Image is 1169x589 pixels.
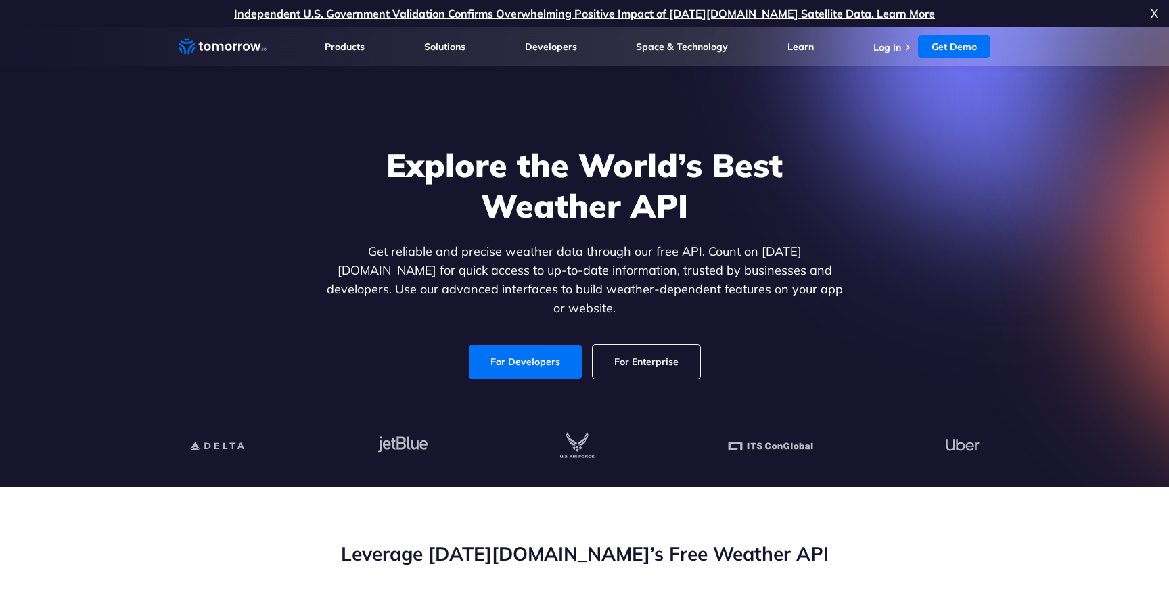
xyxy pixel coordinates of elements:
a: Log In [873,41,901,53]
a: Independent U.S. Government Validation Confirms Overwhelming Positive Impact of [DATE][DOMAIN_NAM... [234,7,935,20]
p: Get reliable and precise weather data through our free API. Count on [DATE][DOMAIN_NAME] for quic... [323,242,846,318]
a: Space & Technology [636,41,728,53]
a: Products [325,41,365,53]
a: For Developers [469,345,582,379]
h1: Explore the World’s Best Weather API [323,145,846,226]
a: Get Demo [918,35,990,58]
a: Home link [179,37,267,57]
a: For Enterprise [593,345,700,379]
a: Learn [787,41,814,53]
h2: Leverage [DATE][DOMAIN_NAME]’s Free Weather API [179,541,990,567]
a: Solutions [424,41,465,53]
a: Developers [525,41,577,53]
